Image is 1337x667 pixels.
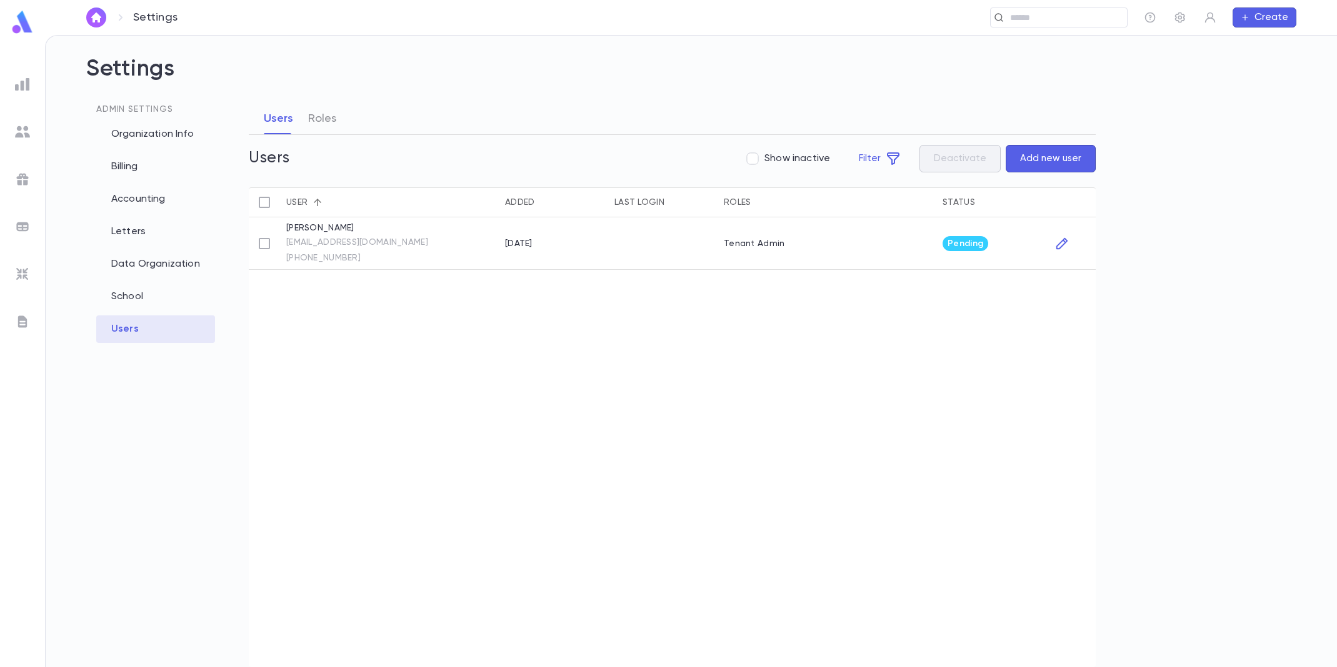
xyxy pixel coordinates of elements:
[608,187,718,217] div: Last Login
[133,11,178,24] p: Settings
[264,103,293,134] button: Users
[286,223,428,233] p: [PERSON_NAME]
[96,185,215,213] div: Accounting
[1006,145,1096,172] button: Add new user
[10,10,35,34] img: logo
[718,187,936,217] div: Roles
[15,124,30,139] img: students_grey.60c7aba0da46da39d6d829b817ac14fc.svg
[505,187,534,217] div: Added
[96,218,215,245] div: Letters
[249,149,290,168] h5: Users
[499,187,608,217] div: Added
[614,187,664,217] div: Last Login
[96,153,215,180] div: Billing
[1233,7,1296,27] button: Create
[96,105,173,114] span: Admin Settings
[724,239,784,249] p: Tenant Admin
[724,187,751,217] div: Roles
[15,172,30,187] img: campaigns_grey.99e729a5f7ee94e3726e6486bddda8f1.svg
[308,192,328,212] button: Sort
[286,187,308,217] div: User
[286,252,428,264] a: [PHONE_NUMBER]
[280,187,499,217] div: User
[943,239,988,249] span: Pending
[15,267,30,282] img: imports_grey.530a8a0e642e233f2baf0ef88e8c9fcb.svg
[286,237,428,249] a: [EMAIL_ADDRESS][DOMAIN_NAME]
[96,283,215,310] div: School
[308,103,336,134] button: Roles
[764,152,830,165] span: Show inactive
[96,315,215,343] div: Users
[96,121,215,148] div: Organization Info
[943,187,975,217] div: Status
[15,314,30,329] img: letters_grey.7941b92b52307dd3b8a917253454ce1c.svg
[89,12,104,22] img: home_white.a664292cf8c1dea59945f0da9f25487c.svg
[936,187,1046,217] div: Status
[96,250,215,278] div: Data Organization
[15,77,30,92] img: reports_grey.c525e4749d1bce6a11f5fe2a8de1b229.svg
[15,219,30,234] img: batches_grey.339ca447c9d9533ef1741baa751efc33.svg
[505,239,533,249] div: 12/1/2024
[845,145,914,172] button: Filter
[86,56,1296,103] h2: Settings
